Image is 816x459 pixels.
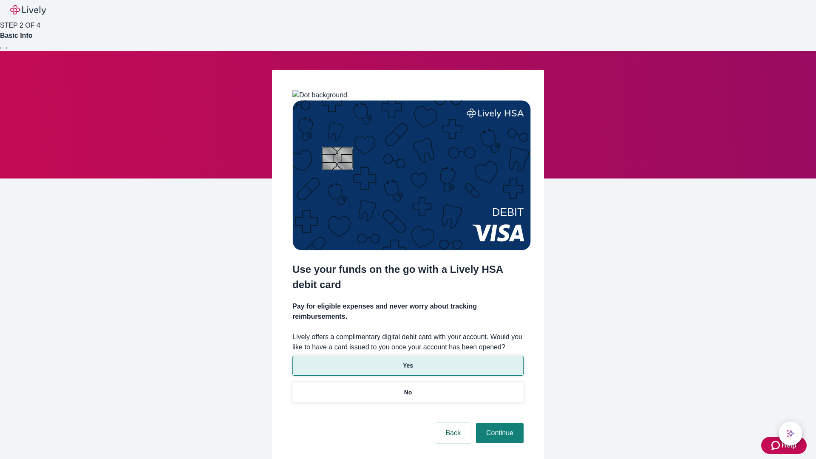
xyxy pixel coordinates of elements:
[403,361,413,370] p: Yes
[779,422,802,445] button: chat
[292,356,524,376] button: Yes
[476,423,524,443] button: Continue
[10,5,46,15] img: Lively
[771,440,782,450] svg: Zendesk support icon
[292,332,524,352] label: Lively offers a complimentary digital debit card with your account. Would you like to have a card...
[292,301,524,322] h4: Pay for eligible expenses and never worry about tracking reimbursements.
[786,429,795,438] svg: Lively AI Assistant
[292,90,347,100] img: Dot background
[292,262,524,292] h2: Use your funds on the go with a Lively HSA debit card
[292,100,531,250] img: Debit card
[782,440,796,450] span: Help
[761,437,807,454] button: Zendesk support iconHelp
[404,388,412,397] p: No
[292,382,524,402] button: No
[435,423,471,443] button: Back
